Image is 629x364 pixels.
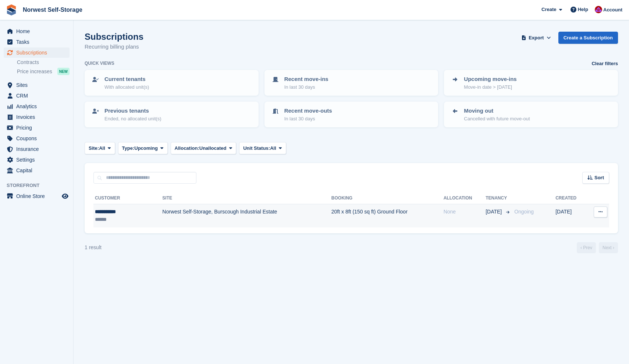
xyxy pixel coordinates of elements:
[445,102,617,127] a: Moving out Cancelled with future move-out
[594,174,604,181] span: Sort
[20,4,85,16] a: Norwest Self-Storage
[555,204,586,227] td: [DATE]
[486,192,511,204] th: Tenancy
[61,192,70,201] a: Preview store
[162,204,331,227] td: Norwest Self-Storage, Burscough Industrial Estate
[17,59,70,66] a: Contracts
[541,6,556,13] span: Create
[578,6,588,13] span: Help
[16,101,60,112] span: Analytics
[4,155,70,165] a: menu
[558,32,618,44] a: Create a Subscription
[464,107,530,115] p: Moving out
[265,71,438,95] a: Recent move-ins In last 30 days
[4,191,70,201] a: menu
[104,115,161,123] p: Ended, no allocated unit(s)
[575,242,619,253] nav: Page
[16,133,60,144] span: Coupons
[6,4,17,15] img: stora-icon-8386f47178a22dfd0bd8f6a31ec36ba5ce8667c1dd55bd0f319d3a0aa187defe.svg
[89,145,99,152] span: Site:
[85,244,102,251] div: 1 result
[4,26,70,36] a: menu
[16,112,60,122] span: Invoices
[118,142,168,154] button: Type: Upcoming
[16,37,60,47] span: Tasks
[16,91,60,101] span: CRM
[16,47,60,58] span: Subscriptions
[595,6,602,13] img: Daniel Grensinger
[16,26,60,36] span: Home
[4,80,70,90] a: menu
[104,84,149,91] p: With allocated unit(s)
[4,165,70,176] a: menu
[444,192,486,204] th: Allocation
[284,75,328,84] p: Recent move-ins
[175,145,199,152] span: Allocation:
[85,71,258,95] a: Current tenants With allocated unit(s)
[162,192,331,204] th: Site
[486,208,503,216] span: [DATE]
[4,112,70,122] a: menu
[17,67,70,75] a: Price increases NEW
[199,145,227,152] span: Unallocated
[4,144,70,154] a: menu
[134,145,158,152] span: Upcoming
[591,60,618,67] a: Clear filters
[243,145,270,152] span: Unit Status:
[85,142,115,154] button: Site: All
[85,60,114,67] h6: Quick views
[16,123,60,133] span: Pricing
[85,43,143,51] p: Recurring billing plans
[577,242,596,253] a: Previous
[57,68,70,75] div: NEW
[520,32,552,44] button: Export
[555,192,586,204] th: Created
[16,155,60,165] span: Settings
[464,84,516,91] p: Move-in date > [DATE]
[93,192,162,204] th: Customer
[331,204,444,227] td: 20ft x 8ft (150 sq ft) Ground Floor
[603,6,622,14] span: Account
[99,145,105,152] span: All
[514,209,534,215] span: Ongoing
[464,75,516,84] p: Upcoming move-ins
[529,34,544,42] span: Export
[284,115,332,123] p: In last 30 days
[171,142,237,154] button: Allocation: Unallocated
[265,102,438,127] a: Recent move-outs In last 30 days
[599,242,618,253] a: Next
[4,101,70,112] a: menu
[331,192,444,204] th: Booking
[104,107,161,115] p: Previous tenants
[4,123,70,133] a: menu
[16,191,60,201] span: Online Store
[122,145,135,152] span: Type:
[284,84,328,91] p: In last 30 days
[17,68,52,75] span: Price increases
[464,115,530,123] p: Cancelled with future move-out
[104,75,149,84] p: Current tenants
[85,32,143,42] h1: Subscriptions
[239,142,286,154] button: Unit Status: All
[4,91,70,101] a: menu
[4,133,70,144] a: menu
[7,182,73,189] span: Storefront
[270,145,276,152] span: All
[444,208,486,216] div: None
[284,107,332,115] p: Recent move-outs
[16,165,60,176] span: Capital
[85,102,258,127] a: Previous tenants Ended, no allocated unit(s)
[16,144,60,154] span: Insurance
[445,71,617,95] a: Upcoming move-ins Move-in date > [DATE]
[4,37,70,47] a: menu
[4,47,70,58] a: menu
[16,80,60,90] span: Sites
